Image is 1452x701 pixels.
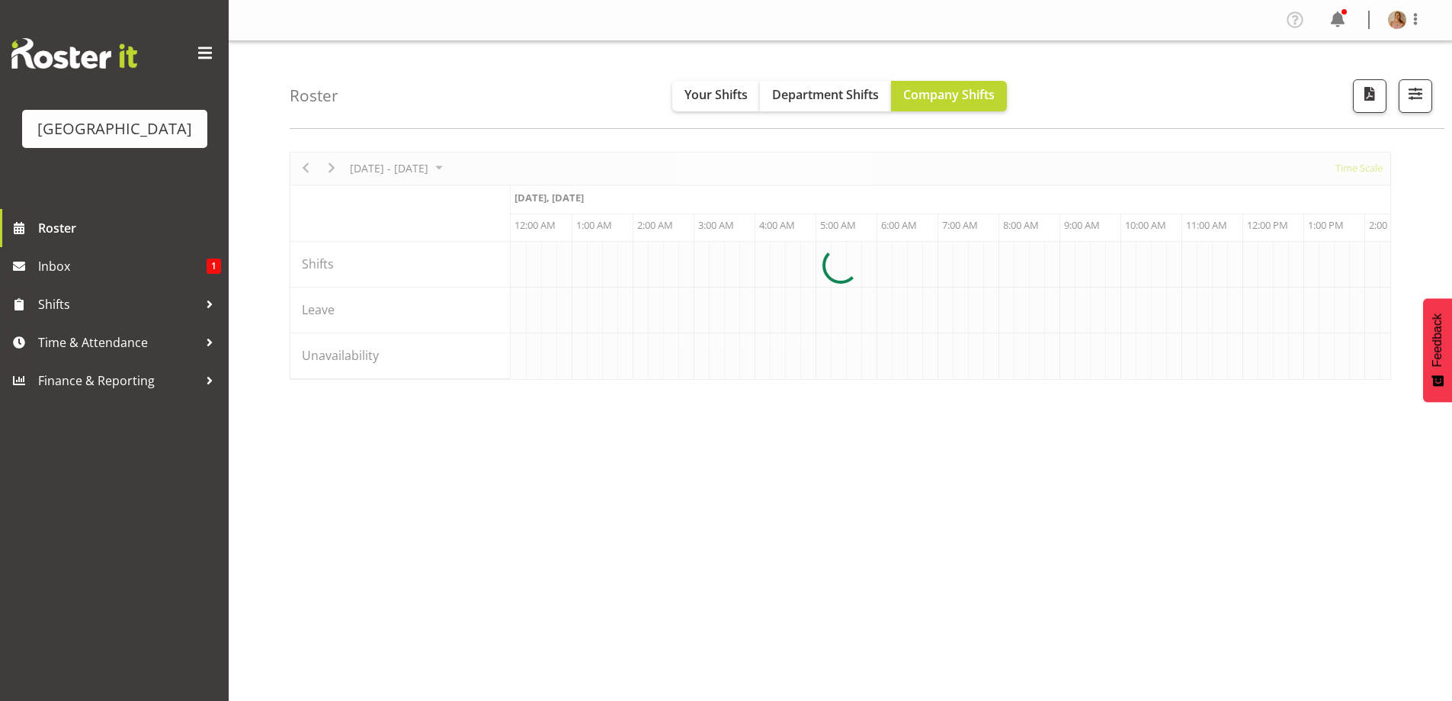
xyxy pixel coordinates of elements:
span: Your Shifts [684,86,748,103]
div: [GEOGRAPHIC_DATA] [37,117,192,140]
img: robin-hendriksb495c7a755c18146707cbd5c66f5c346.png [1388,11,1406,29]
span: Company Shifts [903,86,995,103]
img: Rosterit website logo [11,38,137,69]
button: Your Shifts [672,81,760,111]
button: Feedback - Show survey [1423,298,1452,402]
span: Department Shifts [772,86,879,103]
button: Company Shifts [891,81,1007,111]
span: Feedback [1431,314,1444,367]
button: Department Shifts [760,81,891,111]
button: Filter Shifts [1399,79,1432,113]
span: Inbox [38,255,207,278]
span: Shifts [38,293,198,316]
span: Roster [38,217,221,240]
span: 1 [207,259,221,274]
h4: Roster [290,87,338,105]
span: Finance & Reporting [38,369,198,392]
span: Time & Attendance [38,331,198,354]
button: Download a PDF of the roster according to the set date range. [1353,79,1386,113]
